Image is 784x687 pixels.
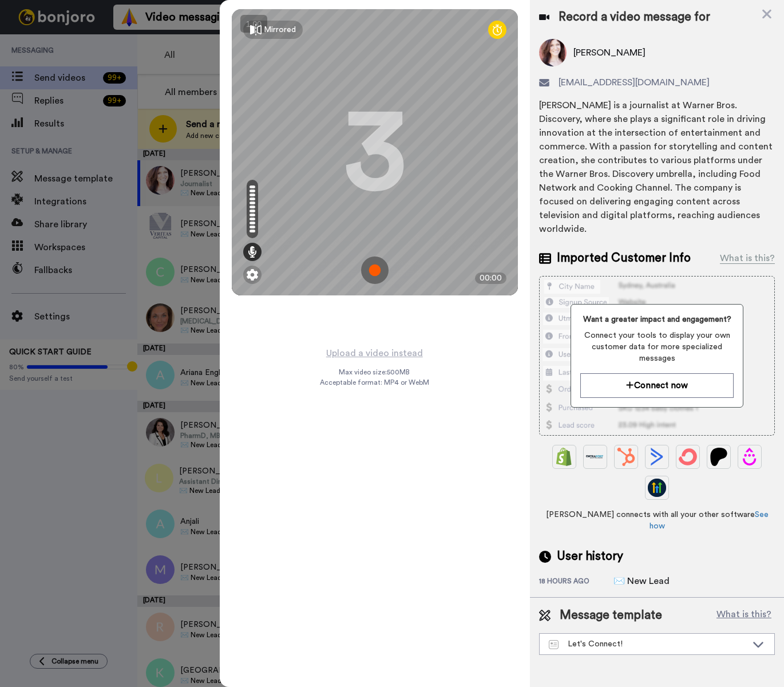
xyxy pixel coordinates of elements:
span: [EMAIL_ADDRESS][DOMAIN_NAME] [559,76,710,89]
button: Upload a video instead [323,346,426,361]
button: Connect now [580,373,734,398]
span: Want a greater impact and engagement? [580,314,734,325]
div: What is this? [720,251,775,265]
div: 00:00 [475,273,506,284]
div: ✉️ New Lead [613,574,671,588]
span: Max video size: 500 MB [339,368,410,377]
img: GoHighLevel [648,479,666,497]
span: Connect your tools to display your own customer data for more specialized messages [580,330,734,364]
span: Message template [560,607,662,624]
img: Shopify [555,448,573,466]
div: Let's Connect! [549,638,747,650]
span: Imported Customer Info [557,250,691,267]
img: ic_gear.svg [247,269,258,281]
span: [PERSON_NAME] connects with all your other software [539,509,775,532]
img: Message-temps.svg [549,640,559,649]
img: ConvertKit [679,448,697,466]
img: Drip [741,448,759,466]
button: What is this? [713,607,775,624]
img: ActiveCampaign [648,448,666,466]
img: Ontraport [586,448,604,466]
img: ic_record_start.svg [361,256,389,284]
img: Patreon [710,448,728,466]
div: 3 [343,109,406,195]
div: 18 hours ago [539,577,613,588]
div: [PERSON_NAME] is a journalist at Warner Bros. Discovery, where she plays a significant role in dr... [539,98,775,236]
span: Acceptable format: MP4 or WebM [320,378,429,387]
span: User history [557,548,623,565]
a: See how [650,511,769,530]
img: Hubspot [617,448,635,466]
